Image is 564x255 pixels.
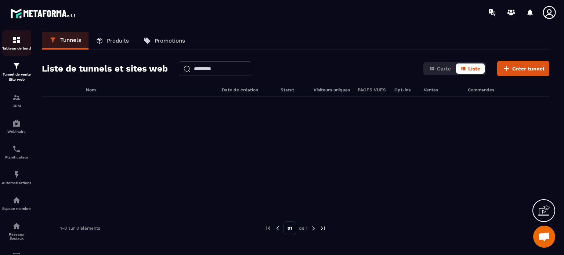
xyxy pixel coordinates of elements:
[2,104,31,108] p: CRM
[358,87,387,92] h6: PAGES VUES
[468,87,494,92] h6: Commandes
[42,32,88,50] a: Tunnels
[497,61,549,76] button: Créer tunnel
[394,87,416,92] h6: Opt-ins
[281,87,306,92] h6: Statut
[86,87,214,92] h6: Nom
[2,130,31,134] p: Webinaire
[60,37,81,43] p: Tunnels
[2,113,31,139] a: automationsautomationsWebinaire
[265,225,272,232] img: prev
[2,216,31,246] a: social-networksocial-networkRéseaux Sociaux
[42,61,168,76] h2: Liste de tunnels et sites web
[299,225,308,231] p: de 1
[107,37,129,44] p: Produits
[12,93,21,102] img: formation
[274,225,281,232] img: prev
[533,226,555,248] div: Ouvrir le chat
[12,36,21,44] img: formation
[12,145,21,153] img: scheduler
[2,72,31,82] p: Tunnel de vente Site web
[319,225,326,232] img: next
[2,165,31,190] a: automationsautomationsAutomatisations
[283,221,296,235] p: 01
[222,87,273,92] h6: Date de création
[10,7,76,20] img: logo
[2,232,31,240] p: Réseaux Sociaux
[12,196,21,205] img: automations
[60,226,100,231] p: 1-0 sur 0 éléments
[12,119,21,128] img: automations
[12,170,21,179] img: automations
[12,61,21,70] img: formation
[2,139,31,165] a: schedulerschedulerPlanificateur
[468,66,480,72] span: Liste
[136,32,192,50] a: Promotions
[88,32,136,50] a: Produits
[310,225,317,232] img: next
[425,63,455,74] button: Carte
[2,30,31,56] a: formationformationTableau de bord
[2,207,31,211] p: Espace membre
[2,155,31,159] p: Planificateur
[314,87,350,92] h6: Visiteurs uniques
[512,65,545,72] span: Créer tunnel
[2,190,31,216] a: automationsautomationsEspace membre
[437,66,451,72] span: Carte
[155,37,185,44] p: Promotions
[2,88,31,113] a: formationformationCRM
[424,87,460,92] h6: Ventes
[2,56,31,88] a: formationformationTunnel de vente Site web
[2,181,31,185] p: Automatisations
[12,222,21,230] img: social-network
[456,63,485,74] button: Liste
[2,46,31,50] p: Tableau de bord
